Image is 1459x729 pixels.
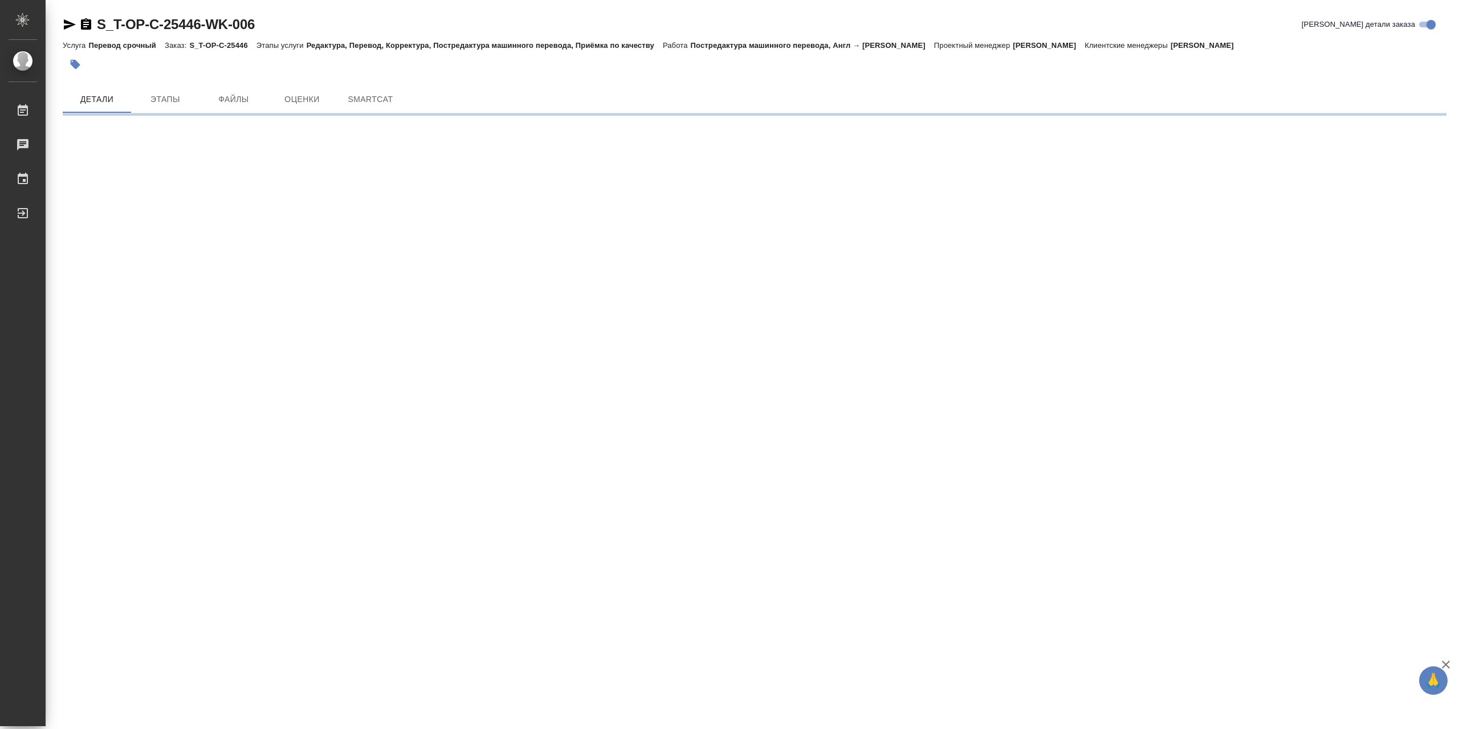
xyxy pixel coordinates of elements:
[691,41,934,50] p: Постредактура машинного перевода, Англ → [PERSON_NAME]
[1419,666,1448,695] button: 🙏
[1302,19,1415,30] span: [PERSON_NAME] детали заказа
[663,41,691,50] p: Работа
[97,17,255,32] a: S_T-OP-C-25446-WK-006
[63,52,88,77] button: Добавить тэг
[79,18,93,31] button: Скопировать ссылку
[1171,41,1242,50] p: [PERSON_NAME]
[343,92,398,107] span: SmartCat
[70,92,124,107] span: Детали
[88,41,165,50] p: Перевод срочный
[206,92,261,107] span: Файлы
[275,92,329,107] span: Оценки
[138,92,193,107] span: Этапы
[1424,669,1443,693] span: 🙏
[189,41,256,50] p: S_T-OP-C-25446
[307,41,663,50] p: Редактура, Перевод, Корректура, Постредактура машинного перевода, Приёмка по качеству
[63,18,76,31] button: Скопировать ссылку для ЯМессенджера
[934,41,1013,50] p: Проектный менеджер
[165,41,189,50] p: Заказ:
[256,41,307,50] p: Этапы услуги
[1013,41,1085,50] p: [PERSON_NAME]
[1085,41,1171,50] p: Клиентские менеджеры
[63,41,88,50] p: Услуга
